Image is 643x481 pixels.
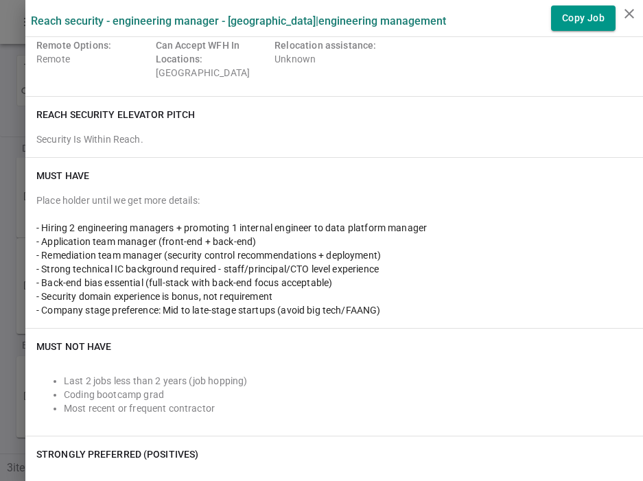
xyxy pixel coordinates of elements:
[36,277,332,288] span: - Back-end bias essential (full-stack with back-end focus acceptable)
[36,108,195,121] h6: Reach Security elevator pitch
[274,40,376,51] span: Relocation assistance:
[156,38,270,80] div: [GEOGRAPHIC_DATA]
[36,40,111,51] span: Remote Options:
[36,38,150,80] div: Remote
[36,447,198,461] h6: Strongly Preferred (Positives)
[36,193,632,207] div: Place holder until we get more details:
[274,38,388,80] div: Unknown
[31,14,446,27] label: Reach Security - Engineering Manager - [GEOGRAPHIC_DATA] | Engineering Management
[551,5,616,31] button: Copy Job
[36,263,379,274] span: - Strong technical IC background required - staff/principal/CTO level experience
[36,236,256,247] span: - Application team manager (front-end + back-end)
[64,401,632,415] li: Most recent or frequent contractor
[156,40,240,64] span: Can Accept WFH In Locations:
[621,5,638,22] i: close
[64,388,632,401] li: Coding bootcamp grad
[36,250,381,261] span: - Remediation team manager (security control recommendations + deployment)
[36,305,381,316] span: - Company stage preference: Mid to late-stage startups (avoid big tech/FAANG)
[64,374,632,388] li: Last 2 jobs less than 2 years (job hopping)
[36,169,89,183] h6: Must Have
[36,132,632,146] div: Security Is Within Reach.
[36,340,111,353] h6: Must NOT Have
[36,222,427,233] span: - Hiring 2 engineering managers + promoting 1 internal engineer to data platform manager
[36,291,272,302] span: - Security domain experience is bonus, not requirement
